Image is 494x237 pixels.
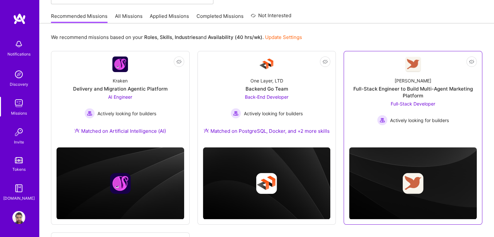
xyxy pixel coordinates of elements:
div: [PERSON_NAME] [395,77,431,84]
div: Kraken [113,77,128,84]
img: Ateam Purple Icon [204,128,209,133]
a: All Missions [115,13,143,23]
span: Full-Stack Developer [391,101,435,106]
a: Not Interested [251,12,291,23]
div: Discovery [10,81,28,88]
b: Roles [144,34,157,40]
img: discovery [12,68,25,81]
img: guide book [12,182,25,195]
img: teamwork [12,97,25,110]
img: Actively looking for builders [84,108,95,118]
a: Company Logo[PERSON_NAME]Full-Stack Engineer to Build Multi-Agent Marketing PlatformFull-Stack De... [349,56,477,135]
img: Actively looking for builders [231,108,241,118]
a: Company LogoOne Layer, LTDBackend Go TeamBack-End Developer Actively looking for buildersActively... [203,56,331,142]
span: Actively looking for builders [244,110,302,117]
div: Missions [11,110,27,117]
div: Tokens [12,166,26,173]
span: Actively looking for builders [97,110,156,117]
div: Backend Go Team [245,85,288,92]
img: User Avatar [12,211,25,224]
i: icon EyeClosed [176,59,182,64]
a: Completed Missions [196,13,244,23]
img: cover [57,147,184,219]
a: Update Settings [265,34,302,40]
img: logo [13,13,26,25]
img: Company Logo [259,56,274,72]
b: Industries [175,34,198,40]
div: Notifications [7,51,31,57]
a: Applied Missions [150,13,189,23]
a: Company LogoKrakenDelivery and Migration Agentic PlatformAI Engineer Actively looking for builder... [57,56,184,142]
div: Invite [14,139,24,145]
img: bell [12,38,25,51]
span: Actively looking for builders [390,117,449,124]
img: Ateam Purple Icon [74,128,80,133]
img: Company logo [256,173,277,194]
img: tokens [15,157,23,163]
img: cover [203,147,331,219]
img: Company logo [110,173,131,194]
div: [DOMAIN_NAME] [3,195,35,202]
img: Company Logo [405,57,421,72]
b: Skills [160,34,172,40]
a: Recommended Missions [51,13,108,23]
img: Invite [12,126,25,139]
div: Delivery and Migration Agentic Platform [73,85,168,92]
a: User Avatar [11,211,27,224]
img: Company Logo [112,56,128,72]
div: Matched on PostgreSQL, Docker, and +2 more skills [204,128,330,134]
b: Availability (40 hrs/wk) [208,34,262,40]
img: Actively looking for builders [377,115,387,125]
div: Full-Stack Engineer to Build Multi-Agent Marketing Platform [349,85,477,99]
img: Company logo [403,173,424,194]
img: cover [349,147,477,219]
i: icon EyeClosed [469,59,474,64]
span: Back-End Developer [245,94,288,100]
div: Matched on Artificial Intelligence (AI) [74,128,166,134]
i: icon EyeClosed [323,59,328,64]
p: We recommend missions based on your , , and . [51,34,302,41]
span: AI Engineer [108,94,132,100]
div: One Layer, LTD [250,77,283,84]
